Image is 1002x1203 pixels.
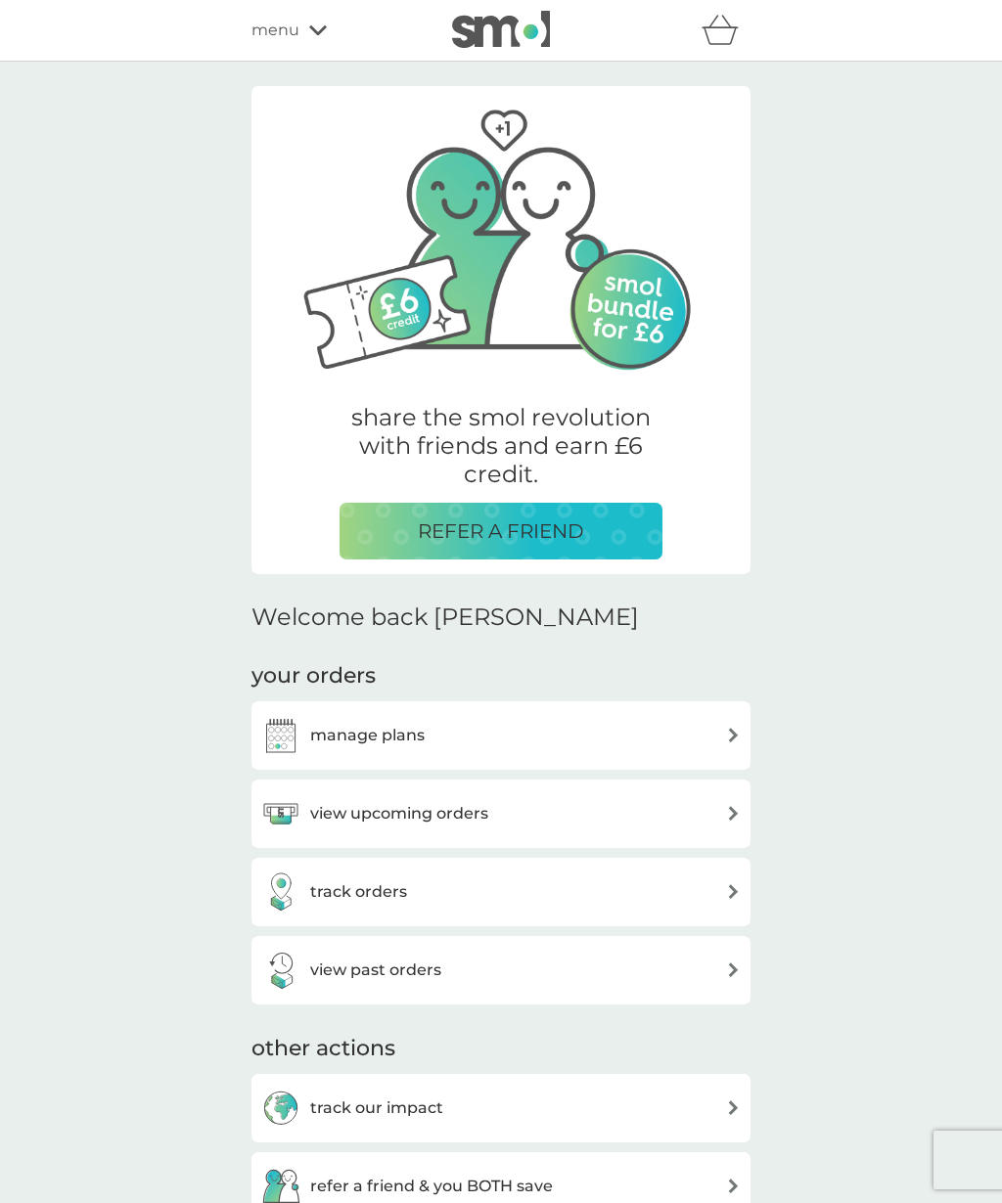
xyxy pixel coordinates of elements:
a: Two friends, one with their arm around the other.share the smol revolution with friends and earn ... [251,89,751,574]
h3: refer a friend & you BOTH save [310,1174,553,1199]
img: arrow right [726,884,741,899]
img: Two friends, one with their arm around the other. [281,86,721,379]
h3: view upcoming orders [310,801,488,826]
h3: track our impact [310,1095,443,1121]
img: arrow right [726,962,741,977]
img: arrow right [726,806,741,821]
div: basket [702,11,751,50]
p: REFER A FRIEND [418,515,584,547]
h3: other actions [251,1034,395,1064]
h3: your orders [251,661,376,691]
h2: Welcome back [PERSON_NAME] [251,603,639,632]
h3: track orders [310,879,407,905]
img: arrow right [726,1179,741,1193]
span: menu [251,18,299,43]
p: share the smol revolution with friends and earn £6 credit. [340,404,662,488]
img: smol [452,11,550,48]
h3: view past orders [310,958,441,983]
img: arrow right [726,728,741,742]
button: REFER A FRIEND [340,503,662,559]
img: arrow right [726,1100,741,1115]
h3: manage plans [310,723,425,748]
